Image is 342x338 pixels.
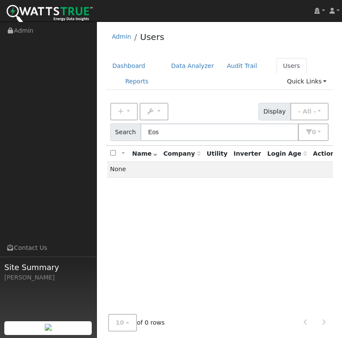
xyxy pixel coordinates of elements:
[140,32,164,42] a: Users
[163,150,200,157] span: Company name
[112,33,131,40] a: Admin
[132,150,158,157] span: Name
[119,74,155,89] a: Reports
[298,123,329,141] button: 0
[277,58,307,74] a: Users
[4,273,92,282] div: [PERSON_NAME]
[107,162,342,177] td: None
[108,314,137,332] button: 10
[4,261,92,273] span: Site Summary
[290,103,329,120] button: - All -
[45,324,52,331] img: retrieve
[207,149,228,158] div: Utility
[221,58,264,74] a: Audit Trail
[313,149,339,158] div: Actions
[258,103,291,120] span: Display
[108,314,165,332] span: of 0 rows
[165,58,221,74] a: Data Analyzer
[106,58,152,74] a: Dashboard
[267,150,307,157] span: Days since last login
[233,149,261,158] div: Inverter
[280,74,333,89] a: Quick Links
[110,123,141,141] span: Search
[6,5,93,24] img: WattsTrue
[140,123,298,141] input: Search
[116,319,124,326] span: 10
